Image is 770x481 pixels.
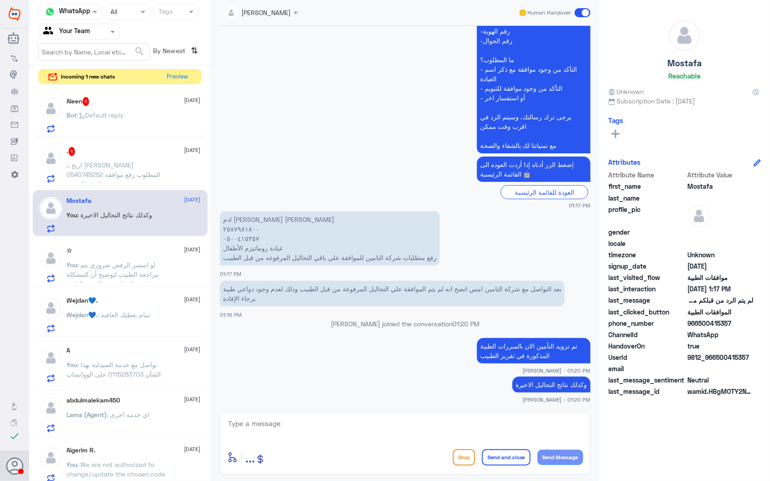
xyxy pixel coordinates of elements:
[157,6,173,18] div: Tags
[667,58,702,69] h5: Mostafa
[453,449,475,466] button: Drop
[67,461,78,468] span: You
[83,97,89,106] span: 1
[609,193,686,203] span: last_name
[67,347,70,354] h5: A
[609,353,686,362] span: UserId
[609,239,686,248] span: locale
[134,46,145,57] span: search
[67,261,78,269] span: You
[220,312,242,318] span: 01:19 PM
[609,375,686,385] span: last_message_sentiment
[67,297,98,304] h5: Wejdan💙.
[67,411,107,418] span: Lama (Agent)
[609,307,686,317] span: last_clicked_button
[477,338,591,363] p: 28/9/2025, 1:20 PM
[184,295,201,304] span: [DATE]
[609,158,641,166] h6: Attributes
[688,319,754,328] span: 966500415357
[609,87,644,96] span: Unknown
[688,239,754,248] span: null
[609,330,686,339] span: ChannelId
[501,185,588,199] div: العودة للقائمة الرئيسية
[512,377,591,393] p: 28/9/2025, 1:20 PM
[688,261,754,271] span: 2025-08-13T10:03:06.081Z
[184,96,201,104] span: [DATE]
[609,295,686,305] span: last_message
[537,450,583,465] button: Send Message
[527,9,571,17] span: Human Handover
[609,96,761,106] span: Subscription Date : [DATE]
[688,364,754,373] span: null
[67,161,161,188] span: : اريج [PERSON_NAME] 0540745252 المطلوب رفع موافقه لعمل الخزعه
[67,161,69,169] span: .
[67,197,92,205] h5: Mostafa
[9,431,20,442] i: check
[163,69,192,84] button: Preview
[149,43,188,61] span: By Newest
[688,375,754,385] span: 0
[452,320,479,328] span: 01:20 PM
[609,182,686,191] span: first_name
[609,341,686,351] span: HandoverOn
[609,227,686,237] span: gender
[61,73,115,81] span: incoming 1 new chats
[609,116,624,124] h6: Tags
[43,5,57,19] img: whatsapp.png
[67,311,98,319] span: Wejdan💙.
[184,146,201,154] span: [DATE]
[184,445,201,453] span: [DATE]
[40,197,62,220] img: defaultAdmin.png
[609,250,686,260] span: timezone
[688,273,754,282] span: موافقات الطبية
[609,319,686,328] span: phone_number
[609,170,686,180] span: Attribute Name
[43,25,57,39] img: yourTeam.svg
[688,205,710,227] img: defaultAdmin.png
[107,411,150,418] span: : اي خدمه اخرى
[609,273,686,282] span: last_visited_flow
[184,196,201,204] span: [DATE]
[688,353,754,362] span: 9812_966500415357
[134,44,145,59] button: search
[40,97,62,120] img: defaultAdmin.png
[477,157,591,182] p: 28/9/2025, 1:17 PM
[184,245,201,254] span: [DATE]
[67,361,78,368] span: You
[191,43,199,58] i: ⇅
[688,170,754,180] span: Attribute Value
[184,345,201,353] span: [DATE]
[67,247,73,255] h5: ☆
[245,447,255,467] button: ...
[77,111,124,119] span: : Default reply
[669,20,700,51] img: defaultAdmin.png
[98,311,151,319] span: : تمام يعطيك العافيه
[688,227,754,237] span: null
[220,281,565,306] p: 28/9/2025, 1:19 PM
[609,387,686,396] span: last_message_id
[40,247,62,270] img: defaultAdmin.png
[669,72,701,80] h6: Reachable
[688,284,754,294] span: 2025-09-28T10:17:59.2704134Z
[67,211,78,219] span: You
[609,205,686,226] span: profile_pic
[245,449,255,465] span: ...
[69,147,75,156] span: 1
[184,395,201,403] span: [DATE]
[688,250,754,260] span: Unknown
[482,449,531,466] button: Send and close
[67,147,75,156] h5: .
[67,361,161,378] span: : تواصل مع خدمة الصيدلية بهذا الشأن 0115283703 على الوواتساب
[688,307,754,317] span: الموافقات الطبية
[523,367,591,374] span: [PERSON_NAME] - 01:20 PM
[6,457,23,475] button: Avatar
[688,330,754,339] span: 2
[220,319,591,329] p: [PERSON_NAME] joined the conversation
[9,7,20,21] img: Widebot Logo
[220,271,241,277] span: 01:17 PM
[40,297,62,319] img: defaultAdmin.png
[40,447,62,469] img: defaultAdmin.png
[67,397,120,404] h5: abdulmalekam450
[609,364,686,373] span: email
[78,211,153,219] span: : وكذلك نتائج التحاليل الاخيرة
